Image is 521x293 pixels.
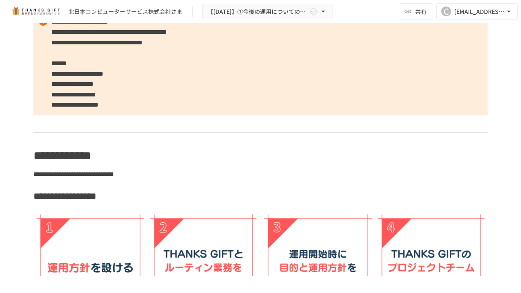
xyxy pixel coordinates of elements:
div: [EMAIL_ADDRESS][DOMAIN_NAME] [454,7,505,17]
button: 共有 [399,3,433,20]
span: 共有 [415,7,427,16]
button: C[EMAIL_ADDRESS][DOMAIN_NAME] [436,3,518,20]
button: 【[DATE]】①今後の運用についてのご案内/THANKS GIFTキックオフMTG [202,4,333,20]
img: mMP1OxWUAhQbsRWCurg7vIHe5HqDpP7qZo7fRoNLXQh [10,5,62,18]
div: C [441,7,451,16]
div: 北日本コンピューターサービス株式会社さま [68,7,182,16]
span: 【[DATE]】①今後の運用についてのご案内/THANKS GIFTキックオフMTG [208,7,308,17]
